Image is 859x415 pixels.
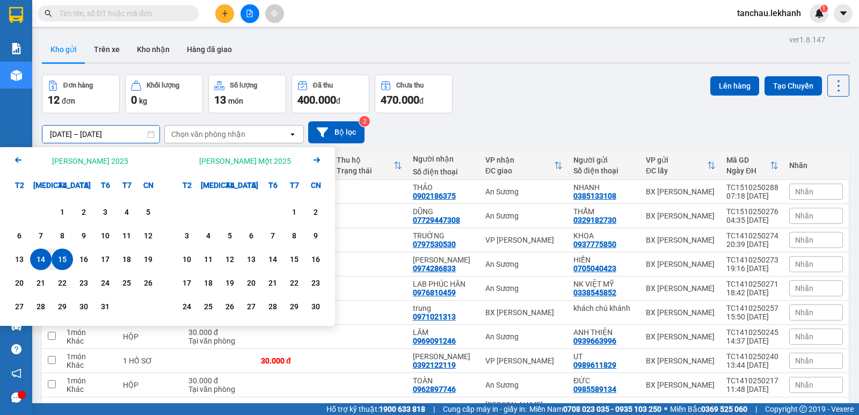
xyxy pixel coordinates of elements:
[55,229,70,242] div: 8
[52,272,73,294] div: Choose Thứ Tư, tháng 10 22 2025. It's available.
[726,231,778,240] div: TC1410250274
[485,332,563,341] div: An Sương
[646,332,716,341] div: BX [PERSON_NAME]
[76,300,91,313] div: 30
[33,253,48,266] div: 14
[137,174,159,196] div: CN
[271,10,278,17] span: aim
[305,225,326,246] div: Choose Chủ Nhật, tháng 11 9 2025. It's available.
[413,337,456,345] div: 0969091246
[222,300,237,313] div: 26
[795,356,813,365] span: Nhãn
[208,75,286,113] button: Số lượng13món
[11,43,22,54] img: solution-icon
[179,253,194,266] div: 10
[726,207,778,216] div: TC1510250276
[795,187,813,196] span: Nhãn
[119,253,134,266] div: 18
[98,300,113,313] div: 31
[573,256,635,264] div: HIỀN
[413,256,475,264] div: THẢO VÂN
[9,296,30,317] div: Choose Thứ Hai, tháng 10 27 2025. It's available.
[188,337,250,345] div: Tại văn phòng
[726,352,778,361] div: TC1410250240
[103,9,189,22] div: An Sương
[413,231,475,240] div: TRUỜNG
[337,166,393,175] div: Trạng thái
[288,130,297,139] svg: open
[67,352,112,361] div: 1 món
[573,156,635,164] div: Người gửi
[214,93,226,106] span: 13
[85,37,128,62] button: Trên xe
[123,332,178,341] div: HỘP
[485,156,554,164] div: VP nhận
[726,166,770,175] div: Ngày ĐH
[176,174,198,196] div: T2
[98,253,113,266] div: 17
[94,201,116,223] div: Choose Thứ Sáu, tháng 10 3 2025. It's available.
[646,187,716,196] div: BX [PERSON_NAME]
[413,216,460,224] div: 07729447308
[820,5,828,12] sup: 1
[98,229,113,242] div: 10
[789,161,843,170] div: Nhãn
[141,276,156,289] div: 26
[76,229,91,242] div: 9
[262,296,283,317] div: Choose Thứ Sáu, tháng 11 28 2025. It's available.
[726,337,778,345] div: 14:37 [DATE]
[305,296,326,317] div: Choose Chủ Nhật, tháng 11 30 2025. It's available.
[265,276,280,289] div: 21
[221,10,229,17] span: plus
[795,308,813,317] span: Nhãn
[262,249,283,270] div: Choose Thứ Sáu, tháng 11 14 2025. It's available.
[795,284,813,293] span: Nhãn
[219,225,241,246] div: Choose Thứ Tư, tháng 11 5 2025. It's available.
[244,276,259,289] div: 20
[726,256,778,264] div: TC1410250273
[141,229,156,242] div: 12
[310,154,323,166] svg: Arrow Right
[244,229,259,242] div: 6
[73,174,94,196] div: T5
[795,212,813,220] span: Nhãn
[246,10,253,17] span: file-add
[73,272,94,294] div: Choose Thứ Năm, tháng 10 23 2025. It's available.
[726,264,778,273] div: 19:16 [DATE]
[62,97,75,105] span: đơn
[646,236,716,244] div: BX [PERSON_NAME]
[179,229,194,242] div: 3
[413,207,475,216] div: DŨNG
[30,272,52,294] div: Choose Thứ Ba, tháng 10 21 2025. It's available.
[76,253,91,266] div: 16
[573,264,616,273] div: 0705040423
[573,231,635,240] div: KHOA
[413,168,475,176] div: Số điện thoại
[201,276,216,289] div: 18
[413,352,475,361] div: NGỌC MẪN
[646,212,716,220] div: BX [PERSON_NAME]
[241,249,262,270] div: Choose Thứ Năm, tháng 11 13 2025. It's available.
[413,312,456,321] div: 0971021313
[313,82,333,89] div: Đã thu
[178,37,241,62] button: Hàng đã giao
[265,4,284,23] button: aim
[219,296,241,317] div: Choose Thứ Tư, tháng 11 26 2025. It's available.
[230,82,257,89] div: Số lượng
[413,361,456,369] div: 0392122119
[337,156,393,164] div: Thu hộ
[33,229,48,242] div: 7
[73,296,94,317] div: Choose Thứ Năm, tháng 10 30 2025. It's available.
[413,192,456,200] div: 0902186375
[244,253,259,266] div: 13
[45,10,52,17] span: search
[199,156,291,166] div: [PERSON_NAME] Một 2025
[215,4,234,23] button: plus
[485,212,563,220] div: An Sương
[116,249,137,270] div: Choose Thứ Bảy, tháng 10 18 2025. It's available.
[308,253,323,266] div: 16
[265,300,280,313] div: 28
[287,253,302,266] div: 15
[42,37,85,62] button: Kho gửi
[198,225,219,246] div: Choose Thứ Ba, tháng 11 4 2025. It's available.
